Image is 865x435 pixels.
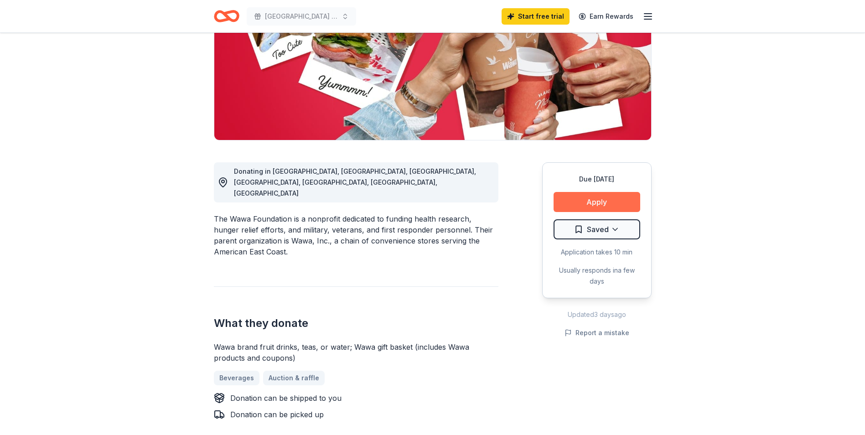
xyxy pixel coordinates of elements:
[554,174,640,185] div: Due [DATE]
[230,393,342,404] div: Donation can be shipped to you
[554,219,640,239] button: Saved
[230,409,324,420] div: Donation can be picked up
[554,192,640,212] button: Apply
[247,7,356,26] button: [GEOGRAPHIC_DATA] Silent Auction
[214,371,259,385] a: Beverages
[214,5,239,27] a: Home
[265,11,338,22] span: [GEOGRAPHIC_DATA] Silent Auction
[542,309,652,320] div: Updated 3 days ago
[565,327,629,338] button: Report a mistake
[234,167,476,197] span: Donating in [GEOGRAPHIC_DATA], [GEOGRAPHIC_DATA], [GEOGRAPHIC_DATA], [GEOGRAPHIC_DATA], [GEOGRAPH...
[214,213,498,257] div: The Wawa Foundation is a nonprofit dedicated to funding health research, hunger relief efforts, a...
[573,8,639,25] a: Earn Rewards
[502,8,570,25] a: Start free trial
[587,223,609,235] span: Saved
[214,316,498,331] h2: What they donate
[263,371,325,385] a: Auction & raffle
[214,342,498,363] div: Wawa brand fruit drinks, teas, or water; Wawa gift basket (includes Wawa products and coupons)
[554,265,640,287] div: Usually responds in a few days
[554,247,640,258] div: Application takes 10 min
